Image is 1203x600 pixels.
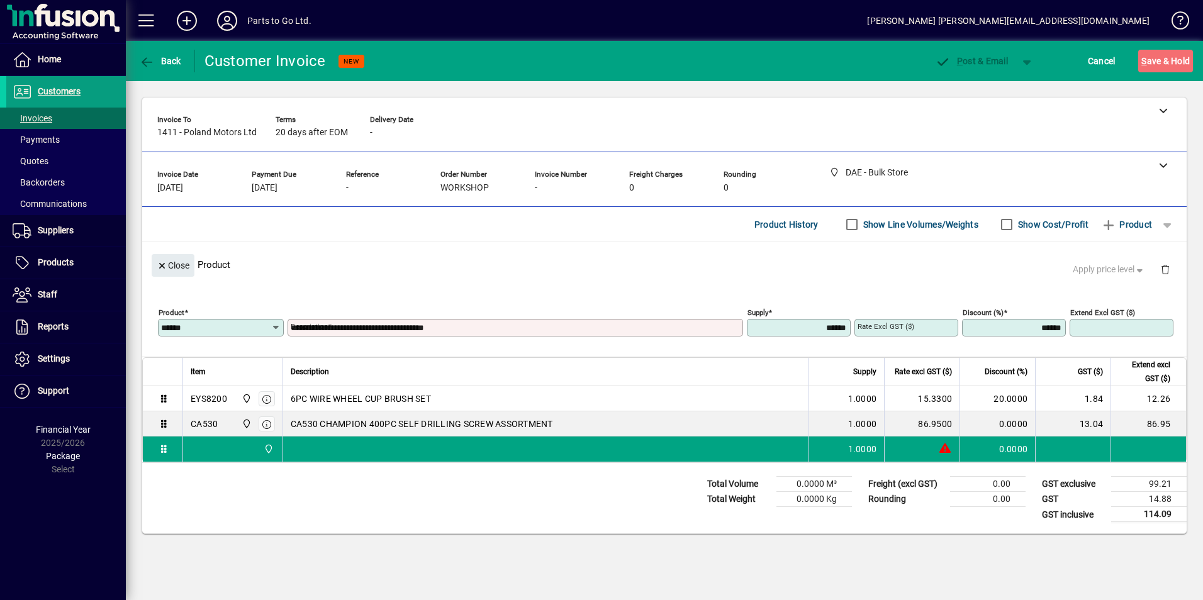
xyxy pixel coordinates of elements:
[935,56,1008,66] span: ost & Email
[1036,492,1111,507] td: GST
[139,56,181,66] span: Back
[6,247,126,279] a: Products
[46,451,80,461] span: Package
[191,392,227,405] div: EYS8200
[13,156,48,166] span: Quotes
[260,442,275,456] span: DAE - Bulk Store
[701,477,776,492] td: Total Volume
[960,411,1035,436] td: 0.0000
[13,177,65,187] span: Backorders
[963,308,1004,317] mat-label: Discount (%)
[238,417,253,431] span: DAE - Bulk Store
[1078,365,1103,379] span: GST ($)
[6,311,126,343] a: Reports
[157,255,189,276] span: Close
[1111,477,1187,492] td: 99.21
[38,353,70,364] span: Settings
[629,183,634,193] span: 0
[1036,507,1111,523] td: GST inclusive
[38,225,74,235] span: Suppliers
[1141,51,1190,71] span: ave & Hold
[252,183,277,193] span: [DATE]
[6,108,126,129] a: Invoices
[1111,386,1186,411] td: 12.26
[159,308,184,317] mat-label: Product
[867,11,1150,31] div: [PERSON_NAME] [PERSON_NAME][EMAIL_ADDRESS][DOMAIN_NAME]
[291,322,328,331] mat-label: Description
[207,9,247,32] button: Profile
[346,183,349,193] span: -
[38,257,74,267] span: Products
[6,215,126,247] a: Suppliers
[1036,477,1111,492] td: GST exclusive
[6,279,126,311] a: Staff
[38,86,81,96] span: Customers
[1088,51,1116,71] span: Cancel
[862,492,950,507] td: Rounding
[148,259,198,270] app-page-header-button: Close
[858,322,914,331] mat-label: Rate excl GST ($)
[13,199,87,209] span: Communications
[960,386,1035,411] td: 20.0000
[1138,50,1193,72] button: Save & Hold
[157,128,257,138] span: 1411 - Poland Motors Ltd
[6,150,126,172] a: Quotes
[152,254,194,277] button: Close
[238,392,253,406] span: DAE - Bulk Store
[1085,50,1119,72] button: Cancel
[892,418,952,430] div: 86.9500
[276,128,348,138] span: 20 days after EOM
[1111,492,1187,507] td: 14.88
[848,443,877,455] span: 1.0000
[136,50,184,72] button: Back
[1068,258,1151,281] button: Apply price level
[344,57,359,65] span: NEW
[861,218,978,231] label: Show Line Volumes/Weights
[36,425,91,435] span: Financial Year
[370,128,372,138] span: -
[754,214,819,235] span: Product History
[1016,218,1088,231] label: Show Cost/Profit
[957,56,963,66] span: P
[291,365,329,379] span: Description
[6,172,126,193] a: Backorders
[291,418,553,430] span: CA530 CHAMPION 400PC SELF DRILLING SCREW ASSORTMENT
[13,135,60,145] span: Payments
[38,54,61,64] span: Home
[985,365,1027,379] span: Discount (%)
[167,9,207,32] button: Add
[776,477,852,492] td: 0.0000 M³
[892,392,952,405] div: 15.3300
[1111,411,1186,436] td: 86.95
[38,386,69,396] span: Support
[6,343,126,375] a: Settings
[853,365,876,379] span: Supply
[1141,56,1146,66] span: S
[1073,263,1146,276] span: Apply price level
[724,183,729,193] span: 0
[747,308,768,317] mat-label: Supply
[535,183,537,193] span: -
[440,183,489,193] span: WORKSHOP
[776,492,852,507] td: 0.0000 Kg
[701,492,776,507] td: Total Weight
[157,183,183,193] span: [DATE]
[862,477,950,492] td: Freight (excl GST)
[191,365,206,379] span: Item
[247,11,311,31] div: Parts to Go Ltd.
[1070,308,1135,317] mat-label: Extend excl GST ($)
[291,392,431,405] span: 6PC WIRE WHEEL CUP BRUSH SET
[1035,386,1111,411] td: 1.84
[38,289,57,299] span: Staff
[1162,3,1187,43] a: Knowledge Base
[6,375,126,407] a: Support
[1111,507,1187,523] td: 114.09
[1035,411,1111,436] td: 13.04
[204,51,326,71] div: Customer Invoice
[950,477,1026,492] td: 0.00
[38,321,69,331] span: Reports
[929,50,1014,72] button: Post & Email
[895,365,952,379] span: Rate excl GST ($)
[1119,358,1170,386] span: Extend excl GST ($)
[142,242,1187,287] div: Product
